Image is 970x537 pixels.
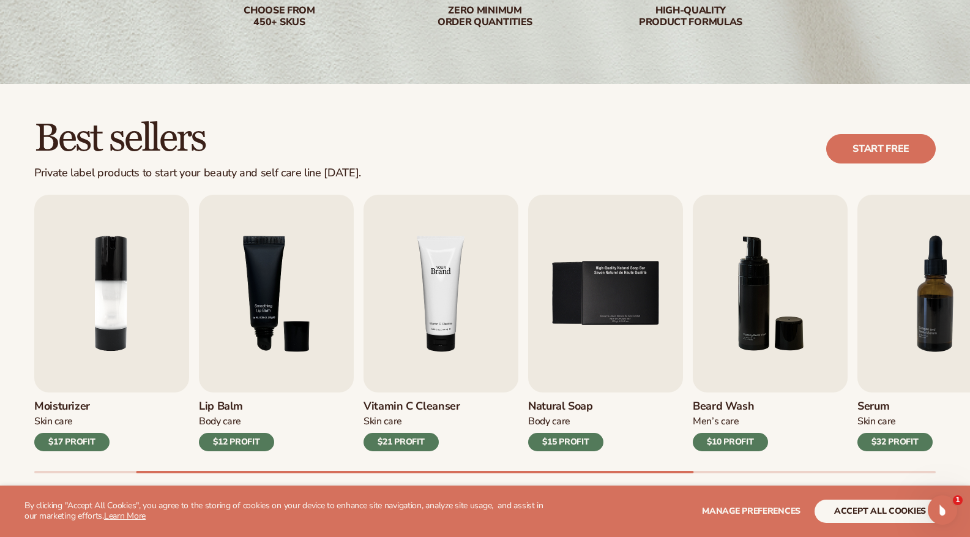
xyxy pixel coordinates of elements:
a: 4 / 9 [364,195,518,451]
a: 3 / 9 [199,195,354,451]
span: Messages [102,413,144,421]
span: Home [27,413,54,421]
button: Manage preferences [702,500,800,523]
div: What is [PERSON_NAME]?Learn how to start a private label beauty line with [PERSON_NAME] [13,272,232,331]
div: $10 PROFIT [693,433,768,451]
a: Getting Started [18,202,227,225]
div: Private label products to start your beauty and self care line [DATE]. [34,167,361,180]
h3: Vitamin C Cleanser [364,400,460,413]
h3: Serum [857,400,933,413]
img: Profile image for Andie [166,20,191,44]
h3: Natural Soap [528,400,603,413]
div: $15 PROFIT [528,433,603,451]
h3: Moisturizer [34,400,110,413]
div: Body Care [199,415,274,428]
div: What is [PERSON_NAME]? [25,282,220,295]
p: How can we help? [24,108,220,129]
h2: Best sellers [34,118,361,159]
div: How to start an ecommerce beauty brand in [DATE] [25,230,205,255]
button: Help [163,382,245,431]
div: Getting Started [25,207,205,220]
div: $32 PROFIT [857,433,933,451]
p: By clicking "Accept All Cookies", you agree to the storing of cookies on your device to enhance s... [24,501,545,522]
div: $17 PROFIT [34,433,110,451]
h3: Lip Balm [199,400,274,413]
div: We'll be back online later [DATE] [25,167,204,180]
img: logo [24,23,50,43]
div: Choose from 450+ Skus [201,5,358,28]
div: Body Care [528,415,603,428]
span: Learn how to start a private label beauty line with [PERSON_NAME] [25,296,218,319]
img: Shopify Image 5 [364,195,518,392]
p: Hi there 👋 [24,87,220,108]
div: Zero minimum order quantities [407,5,564,28]
div: High-quality product formulas [613,5,769,28]
button: accept all cookies [815,500,946,523]
span: Manage preferences [702,505,800,517]
h3: Beard Wash [693,400,768,413]
button: Messages [81,382,163,431]
div: Send us a message [25,154,204,167]
img: Profile image for Ally [143,20,168,44]
div: Skin Care [34,415,110,428]
a: Start free [826,134,936,163]
div: $21 PROFIT [364,433,439,451]
div: $12 PROFIT [199,433,274,451]
div: Men’s Care [693,415,768,428]
a: 2 / 9 [34,195,189,451]
div: Skin Care [857,415,933,428]
div: Skin Care [364,415,460,428]
div: Send us a messageWe'll be back online later [DATE] [12,144,233,190]
img: Profile image for Rochelle [120,20,144,44]
a: 6 / 9 [693,195,848,451]
span: 1 [953,495,963,505]
div: Close [211,20,233,42]
a: How to start an ecommerce beauty brand in [DATE] [18,225,227,260]
iframe: Intercom live chat [928,495,957,525]
a: 5 / 9 [528,195,683,451]
a: Learn More [104,510,146,522]
span: Help [194,413,214,421]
